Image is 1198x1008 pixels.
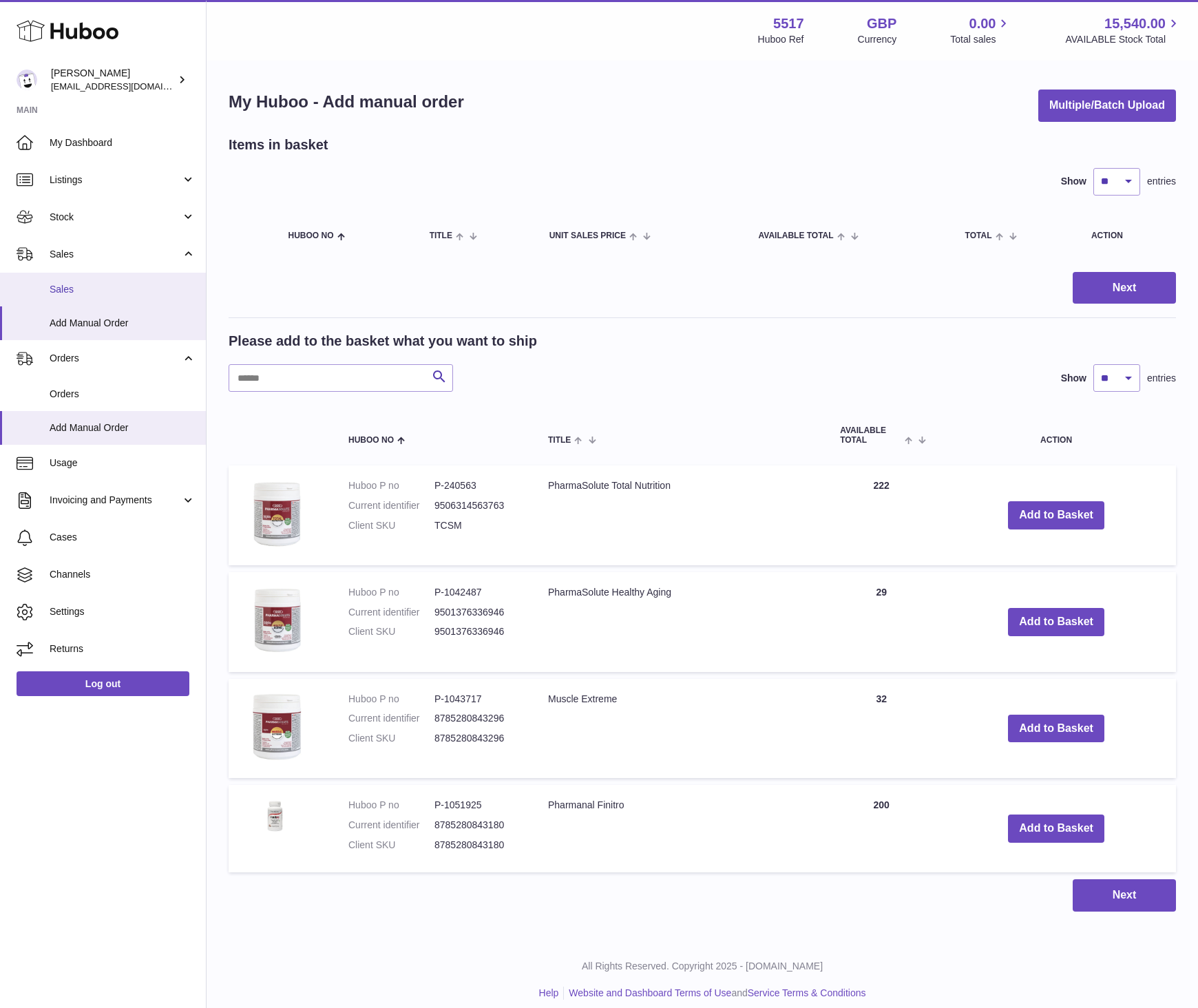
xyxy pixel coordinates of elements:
div: [PERSON_NAME] [51,67,175,93]
label: Show [1061,372,1086,385]
h2: Please add to the basket what you want to ship [229,332,537,350]
a: Help [539,987,559,998]
span: Sales [50,283,196,296]
span: Settings [50,605,196,618]
span: Total [965,231,992,240]
span: Cases [50,531,196,544]
span: Stock [50,211,181,224]
span: Invoicing and Payments [50,494,181,507]
dd: P-1051925 [434,799,521,812]
div: Currency [858,33,897,46]
a: Log out [17,671,189,696]
span: Add Manual Order [50,317,196,330]
div: Huboo Ref [758,33,804,46]
span: Orders [50,388,196,401]
img: alessiavanzwolle@hotmail.com [17,70,37,90]
span: AVAILABLE Total [759,231,834,240]
span: Usage [50,456,196,470]
span: Title [548,436,571,445]
dd: 9506314563763 [434,499,521,512]
span: AVAILABLE Stock Total [1065,33,1181,46]
strong: GBP [867,14,896,33]
dd: 9501376336946 [434,606,521,619]
span: 15,540.00 [1104,14,1166,33]
dt: Current identifier [348,819,434,832]
dd: 8785280843296 [434,732,521,745]
img: PharmaSolute Healthy Aging [242,586,311,655]
dt: Huboo P no [348,799,434,812]
span: entries [1147,372,1176,385]
dt: Client SKU [348,732,434,745]
dt: Current identifier [348,606,434,619]
span: Returns [50,642,196,655]
td: 200 [826,785,936,872]
td: Pharmanal Finitro [534,785,826,872]
a: 15,540.00 AVAILABLE Stock Total [1065,14,1181,46]
td: PharmaSolute Total Nutrition [534,465,826,565]
span: Unit Sales Price [549,231,626,240]
dt: Huboo P no [348,693,434,706]
span: Total sales [950,33,1011,46]
strong: 5517 [773,14,804,33]
dd: 8785280843296 [434,712,521,725]
dd: 8785280843180 [434,839,521,852]
dd: 8785280843180 [434,819,521,832]
img: Pharmanal Finitro [242,799,311,834]
dt: Client SKU [348,625,434,638]
a: 0.00 Total sales [950,14,1011,46]
span: [EMAIL_ADDRESS][DOMAIN_NAME] [51,81,202,92]
th: Action [936,412,1176,458]
li: and [564,987,865,1000]
dt: Client SKU [348,839,434,852]
span: Huboo no [348,436,394,445]
p: All Rights Reserved. Copyright 2025 - [DOMAIN_NAME] [218,960,1187,973]
span: My Dashboard [50,136,196,149]
td: 222 [826,465,936,565]
div: Action [1091,231,1162,240]
dt: Current identifier [348,499,434,512]
span: Channels [50,568,196,581]
a: Website and Dashboard Terms of Use [569,987,731,998]
dt: Huboo P no [348,479,434,492]
span: Add Manual Order [50,421,196,434]
label: Show [1061,175,1086,188]
img: PharmaSolute Total Nutrition [242,479,311,548]
dd: TCSM [434,519,521,532]
button: Add to Basket [1008,608,1104,636]
span: Sales [50,248,181,261]
dt: Huboo P no [348,586,434,599]
button: Next [1073,879,1176,912]
a: Service Terms & Conditions [748,987,866,998]
dt: Current identifier [348,712,434,725]
h2: Items in basket [229,136,328,154]
h1: My Huboo - Add manual order [229,91,464,113]
dd: 9501376336946 [434,625,521,638]
dt: Client SKU [348,519,434,532]
dd: P-240563 [434,479,521,492]
span: Title [430,231,452,240]
td: PharmaSolute Healthy Aging [534,572,826,672]
td: 29 [826,572,936,672]
td: 32 [826,679,936,779]
td: Muscle Extreme [534,679,826,779]
span: 0.00 [969,14,996,33]
span: Orders [50,352,181,365]
button: Add to Basket [1008,715,1104,743]
dd: P-1043717 [434,693,521,706]
button: Add to Basket [1008,501,1104,529]
button: Multiple/Batch Upload [1038,90,1176,122]
img: Muscle Extreme [242,693,311,762]
span: AVAILABLE Total [840,426,901,444]
span: entries [1147,175,1176,188]
span: Huboo no [288,231,334,240]
span: Listings [50,174,181,187]
button: Add to Basket [1008,815,1104,843]
dd: P-1042487 [434,586,521,599]
button: Next [1073,272,1176,304]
